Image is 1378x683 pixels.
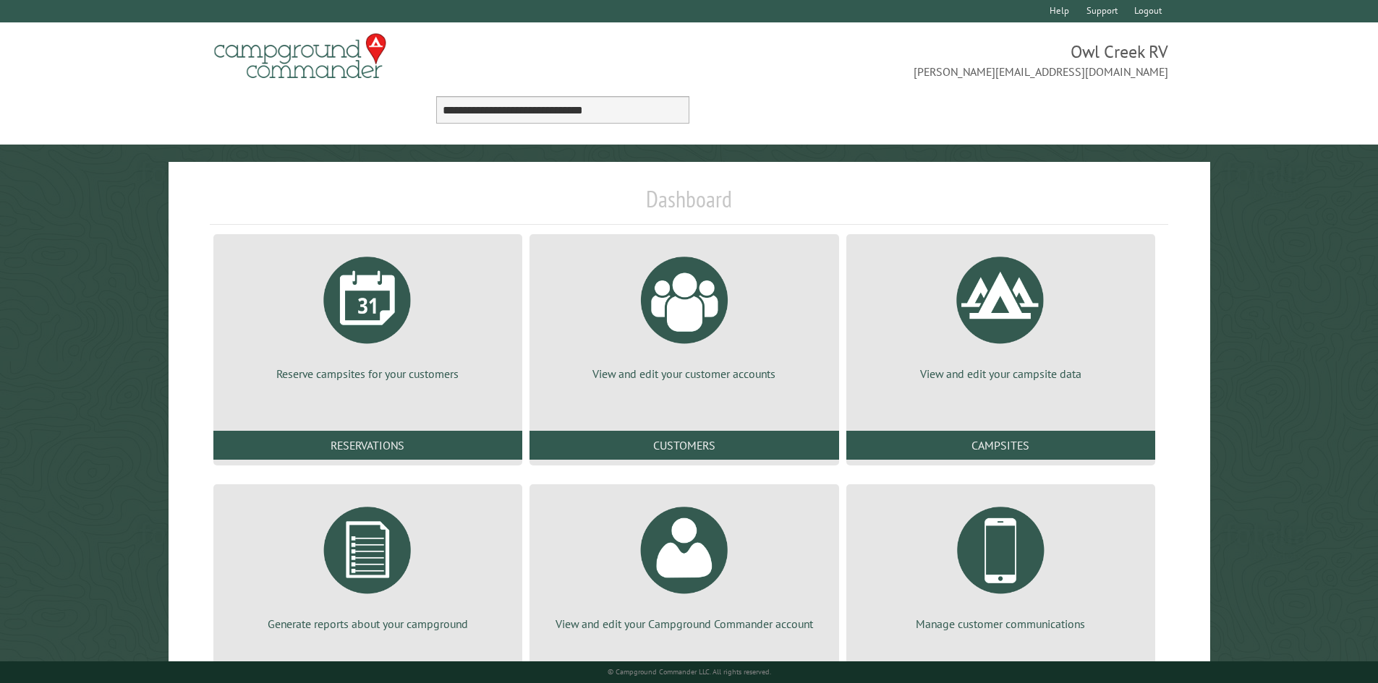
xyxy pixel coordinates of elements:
p: Generate reports about your campground [231,616,505,632]
a: Manage customer communications [864,496,1138,632]
a: Campsites [846,431,1155,460]
span: Owl Creek RV [PERSON_NAME][EMAIL_ADDRESS][DOMAIN_NAME] [689,40,1169,80]
img: Campground Commander [210,28,391,85]
a: Customers [529,431,838,460]
h1: Dashboard [210,185,1169,225]
p: Manage customer communications [864,616,1138,632]
a: View and edit your customer accounts [547,246,821,382]
p: Reserve campsites for your customers [231,366,505,382]
small: © Campground Commander LLC. All rights reserved. [608,667,771,676]
a: View and edit your campsite data [864,246,1138,382]
p: View and edit your customer accounts [547,366,821,382]
a: Generate reports about your campground [231,496,505,632]
a: Reserve campsites for your customers [231,246,505,382]
a: Reservations [213,431,522,460]
a: View and edit your Campground Commander account [547,496,821,632]
p: View and edit your Campground Commander account [547,616,821,632]
p: View and edit your campsite data [864,366,1138,382]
